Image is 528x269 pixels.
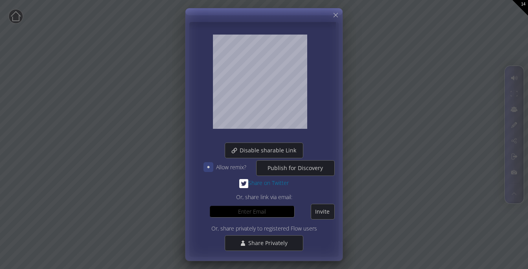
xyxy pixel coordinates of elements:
span: Publish for Discovery [264,164,328,172]
span: Disable sharable Link [239,146,301,154]
img: twitter [239,179,248,188]
span: Invite [311,208,334,216]
div: Or, share privately to registered Flow users [193,223,335,233]
input: Enter Email [210,206,295,218]
div: Allow remix? [216,162,246,172]
div: Or, share link via email: [193,192,335,202]
span: Share Privately [248,239,292,247]
a: Share on Twitter [239,178,289,188]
